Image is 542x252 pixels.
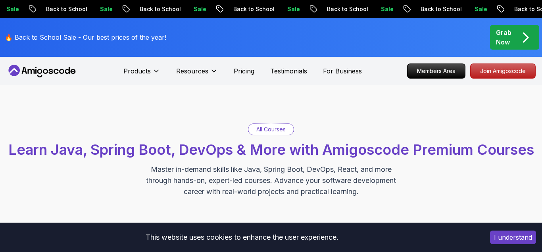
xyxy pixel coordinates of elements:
[8,141,534,158] span: Learn Java, Spring Boot, DevOps & More with Amigoscode Premium Courses
[281,5,306,13] p: Sale
[227,5,281,13] p: Back to School
[6,229,478,246] div: This website uses cookies to enhance the user experience.
[471,64,535,78] p: Join Amigoscode
[375,5,400,13] p: Sale
[323,66,362,76] a: For Business
[176,66,208,76] p: Resources
[138,164,404,197] p: Master in-demand skills like Java, Spring Boot, DevOps, React, and more through hands-on, expert-...
[496,28,511,47] p: Grab Now
[5,33,166,42] p: 🔥 Back to School Sale - Our best prices of the year!
[123,66,160,82] button: Products
[256,125,286,133] p: All Courses
[468,5,494,13] p: Sale
[407,64,465,78] p: Members Area
[234,66,254,76] a: Pricing
[176,66,218,82] button: Resources
[414,5,468,13] p: Back to School
[490,231,536,244] button: Accept cookies
[123,66,151,76] p: Products
[407,63,465,79] a: Members Area
[133,5,187,13] p: Back to School
[470,63,536,79] a: Join Amigoscode
[187,5,213,13] p: Sale
[321,5,375,13] p: Back to School
[270,66,307,76] a: Testimonials
[94,5,119,13] p: Sale
[40,5,94,13] p: Back to School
